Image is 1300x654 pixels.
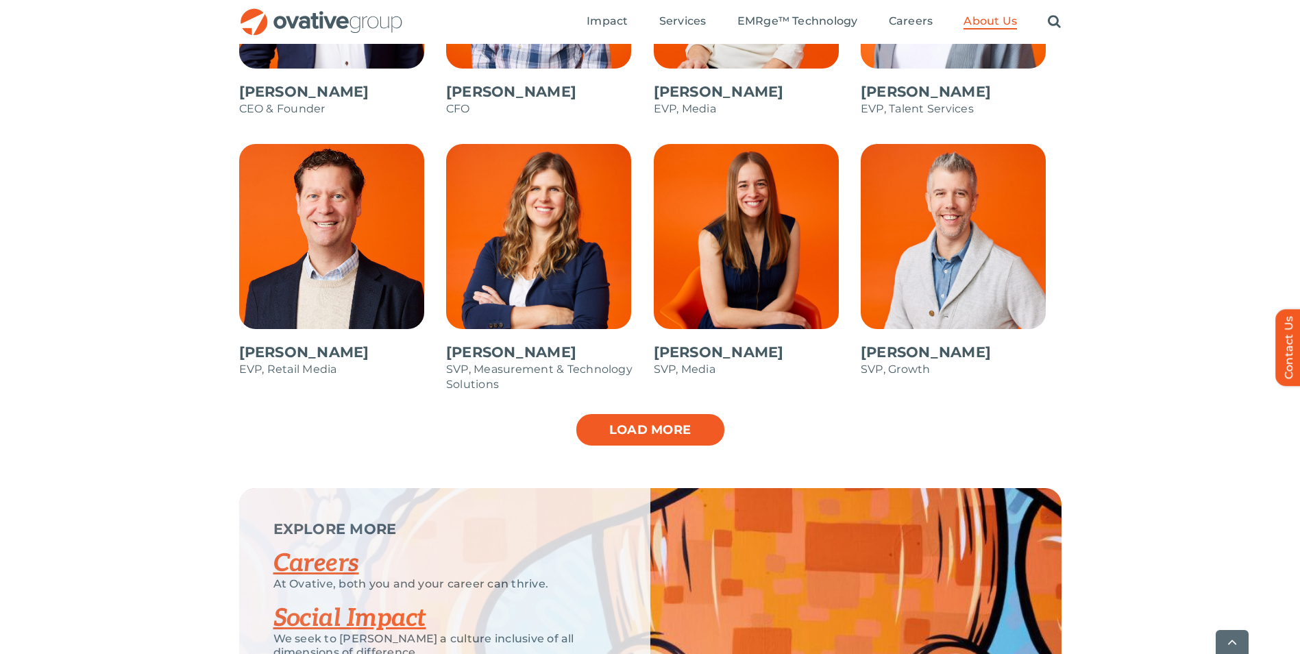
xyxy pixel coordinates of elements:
[659,14,707,29] a: Services
[575,413,726,447] a: Load more
[273,603,426,633] a: Social Impact
[964,14,1017,29] a: About Us
[239,7,404,20] a: OG_Full_horizontal_RGB
[273,577,616,591] p: At Ovative, both you and your career can thrive.
[273,548,359,579] a: Careers
[587,14,628,28] span: Impact
[889,14,933,28] span: Careers
[737,14,858,29] a: EMRge™ Technology
[889,14,933,29] a: Careers
[273,522,616,536] p: EXPLORE MORE
[1048,14,1061,29] a: Search
[587,14,628,29] a: Impact
[737,14,858,28] span: EMRge™ Technology
[964,14,1017,28] span: About Us
[659,14,707,28] span: Services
